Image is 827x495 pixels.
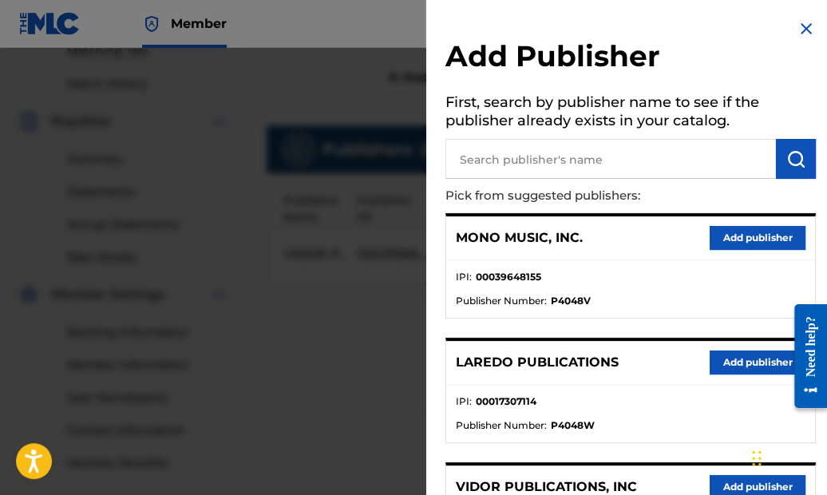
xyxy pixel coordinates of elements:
span: Publisher Number : [456,418,547,433]
p: MONO MUSIC, INC. [456,228,583,247]
p: LAREDO PUBLICATIONS [456,353,619,372]
h2: Add Publisher [445,38,816,79]
input: Search publisher's name [445,139,776,179]
iframe: Resource Center [782,291,827,422]
p: Pick from suggested publishers: [445,179,725,213]
img: Top Rightsholder [142,14,161,34]
span: Member [171,14,227,33]
strong: 00039648155 [476,270,541,284]
button: Add publisher [710,350,805,374]
span: Publisher Number : [456,294,547,308]
span: IPI : [456,394,472,409]
img: Search Works [786,149,805,168]
div: Drag [752,434,762,482]
strong: P4048W [551,418,595,433]
span: IPI : [456,270,472,284]
strong: 00017307114 [476,394,536,409]
strong: P4048V [551,294,591,308]
img: MLC Logo [19,12,81,35]
h5: First, search by publisher name to see if the publisher already exists in your catalog. [445,89,816,139]
button: Add publisher [710,226,805,250]
iframe: Chat Widget [747,418,827,495]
